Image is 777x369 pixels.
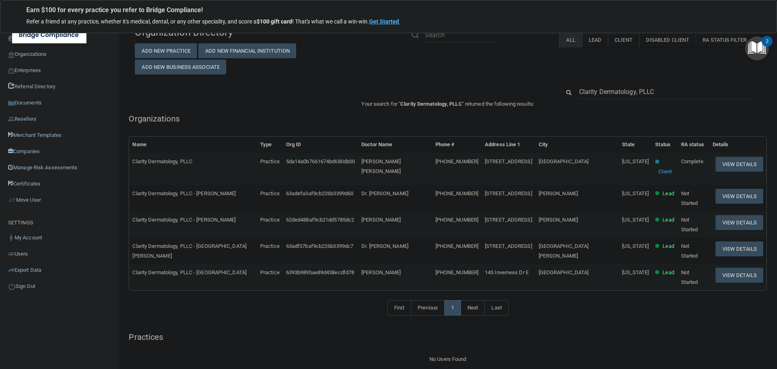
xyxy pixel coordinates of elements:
div: 2 [766,41,769,52]
img: icon-documents.8dae5593.png [8,100,15,107]
span: 6393b989bae89d438ecdfd78 [286,269,354,275]
th: City [535,137,619,153]
span: Practice [260,190,280,196]
h5: Organizations [129,114,767,123]
span: [GEOGRAPHIC_DATA] [539,158,589,164]
span: [PHONE_NUMBER] [435,158,478,164]
span: [PERSON_NAME] [361,269,401,275]
span: [STREET_ADDRESS] [485,217,532,223]
span: [PHONE_NUMBER] [435,243,478,249]
span: Clarity Dermatology, PLLC [400,101,462,107]
p: Your search for " " returned the following results: [129,99,767,109]
a: Last [484,300,508,316]
span: [STREET_ADDRESS] [485,190,532,196]
p: Lead [662,215,674,225]
th: Address Line 1 [482,137,535,153]
span: Not Started [681,243,698,259]
span: [PERSON_NAME] [539,217,578,223]
button: Open Resource Center, 2 new notifications [745,36,769,60]
th: Org ID [283,137,358,153]
a: Next [461,300,485,316]
span: ! That's what we call a win-win. [292,18,369,25]
a: First [387,300,412,316]
button: View Details [715,268,763,283]
label: SETTINGS [8,218,33,228]
button: Add New Practice [135,43,197,58]
span: 63adefa3af9cb226b3399d60 [286,190,353,196]
h5: Practices [129,333,767,341]
input: Search [579,84,751,99]
img: briefcase.64adab9b.png [8,196,16,204]
th: Details [709,137,766,153]
span: [PERSON_NAME] [PERSON_NAME] [361,158,401,174]
p: Client [658,167,672,177]
img: icon-users.e205127d.png [8,251,15,257]
img: icon-export.b9366987.png [8,267,15,273]
strong: Get Started [369,18,399,25]
span: Clarity Dermatology, PLLC - [PERSON_NAME] [132,217,236,223]
span: Clarity Dermatology, PLLC - [PERSON_NAME] [132,190,236,196]
p: Lead [662,189,674,198]
th: Status [652,137,677,153]
span: [US_STATE] [622,243,649,249]
img: ic_power_dark.7ecde6b1.png [8,283,15,290]
a: 1 [444,300,461,316]
button: Add New Business Associate [135,60,226,75]
input: Search [425,28,499,43]
span: [PERSON_NAME] [539,190,578,196]
p: Lead [662,268,674,277]
button: View Details [715,241,763,256]
a: Get Started [369,18,400,25]
span: [PHONE_NUMBER] [435,269,478,275]
span: Refer a friend at any practice, whether it's medical, dental, or any other speciality, and score a [26,18,257,25]
button: View Details [715,157,763,172]
button: Add New Financial Institution [198,43,296,58]
span: Clarity Dermatology, PLLC [132,158,192,164]
img: bridge_compliance_login_screen.278c3ca4.svg [12,27,87,43]
th: Phone # [432,137,482,153]
span: [US_STATE] [622,158,649,164]
img: enterprise.0d942306.png [8,68,15,74]
p: Earn $100 for every practice you refer to Bridge Compliance! [26,6,751,14]
span: [PHONE_NUMBER] [435,190,478,196]
strong: $100 gift card [257,18,292,25]
a: Previous [411,300,445,316]
span: Dr. [PERSON_NAME] [361,190,408,196]
span: Practice [260,217,280,223]
span: [PERSON_NAME] [361,217,401,223]
span: Practice [260,158,280,164]
span: [STREET_ADDRESS] [485,158,532,164]
th: State [619,137,652,153]
span: Practice [260,269,280,275]
th: Name [129,137,257,153]
th: Type [257,137,283,153]
img: ic-search.3b580494.png [412,31,419,38]
span: 62ded488af9cb21dd5785dc2 [286,217,354,223]
button: View Details [715,215,763,230]
img: organization-icon.f8decf85.png [8,51,15,58]
span: 5da14a0b7661674bd680db00 [286,158,355,164]
span: 145 Inverness Dr E [485,269,529,275]
span: Practice [260,243,280,249]
th: RA status [678,137,709,153]
img: ic_reseller.de258add.png [8,116,15,122]
button: View Details [715,189,763,204]
span: Not Started [681,190,698,206]
span: 63adf07baf9cb226b3399dc7 [286,243,353,249]
span: [PHONE_NUMBER] [435,217,478,223]
div: No Users Found [129,354,767,364]
span: [STREET_ADDRESS] [485,243,532,249]
th: Doctor Name [358,137,432,153]
span: Clarity Dermatology, PLLC - [GEOGRAPHIC_DATA][PERSON_NAME] [132,243,246,259]
span: Complete [681,158,703,164]
img: ic_user_dark.df1a06c3.png [8,235,15,241]
span: [US_STATE] [622,190,649,196]
span: Not Started [681,269,698,285]
span: Clarity Dermatology, PLLC - [GEOGRAPHIC_DATA] [132,269,246,275]
span: [GEOGRAPHIC_DATA] [539,269,589,275]
span: [GEOGRAPHIC_DATA][PERSON_NAME] [539,243,589,259]
p: Lead [662,241,674,251]
span: Dr. [PERSON_NAME] [361,243,408,249]
span: [US_STATE] [622,217,649,223]
span: Not Started [681,217,698,232]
